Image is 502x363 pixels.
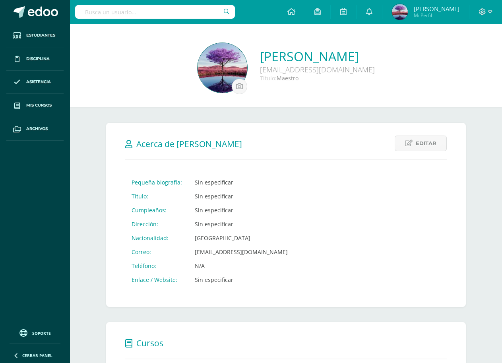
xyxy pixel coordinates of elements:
a: Mis cursos [6,94,64,117]
span: Mi Perfil [414,12,459,19]
a: Archivos [6,117,64,141]
span: Estudiantes [26,32,55,39]
td: Teléfono: [125,259,188,273]
img: cdebbbe5698e96aa2be5f6129cf982ab.png [198,43,247,93]
span: Cerrar panel [22,353,52,358]
td: Correo: [125,245,188,259]
span: [PERSON_NAME] [414,5,459,13]
img: b26ecf60efbf93846e8d21fef1a28423.png [392,4,408,20]
span: Maestro [277,74,298,82]
span: Editar [416,136,436,151]
a: [PERSON_NAME] [260,48,375,65]
span: Acerca de [PERSON_NAME] [136,138,242,149]
td: Sin especificar [188,203,294,217]
td: Enlace / Website: [125,273,188,287]
td: Dirección: [125,217,188,231]
span: Soporte [32,330,51,336]
td: Sin especificar [188,175,294,189]
td: Cumpleaños: [125,203,188,217]
a: Editar [395,136,447,151]
td: Pequeña biografía: [125,175,188,189]
span: Mis cursos [26,102,52,109]
span: Asistencia [26,79,51,85]
td: Sin especificar [188,189,294,203]
td: Sin especificar [188,217,294,231]
td: [GEOGRAPHIC_DATA] [188,231,294,245]
td: Título: [125,189,188,203]
td: N/A [188,259,294,273]
a: Soporte [10,327,60,338]
td: Sin especificar [188,273,294,287]
a: Disciplina [6,47,64,71]
a: Estudiantes [6,24,64,47]
span: Disciplina [26,56,50,62]
td: [EMAIL_ADDRESS][DOMAIN_NAME] [188,245,294,259]
span: Archivos [26,126,48,132]
td: Nacionalidad: [125,231,188,245]
span: Título: [260,74,277,82]
div: [EMAIL_ADDRESS][DOMAIN_NAME] [260,65,375,74]
input: Busca un usuario... [75,5,235,19]
span: Cursos [136,338,163,349]
a: Asistencia [6,71,64,94]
